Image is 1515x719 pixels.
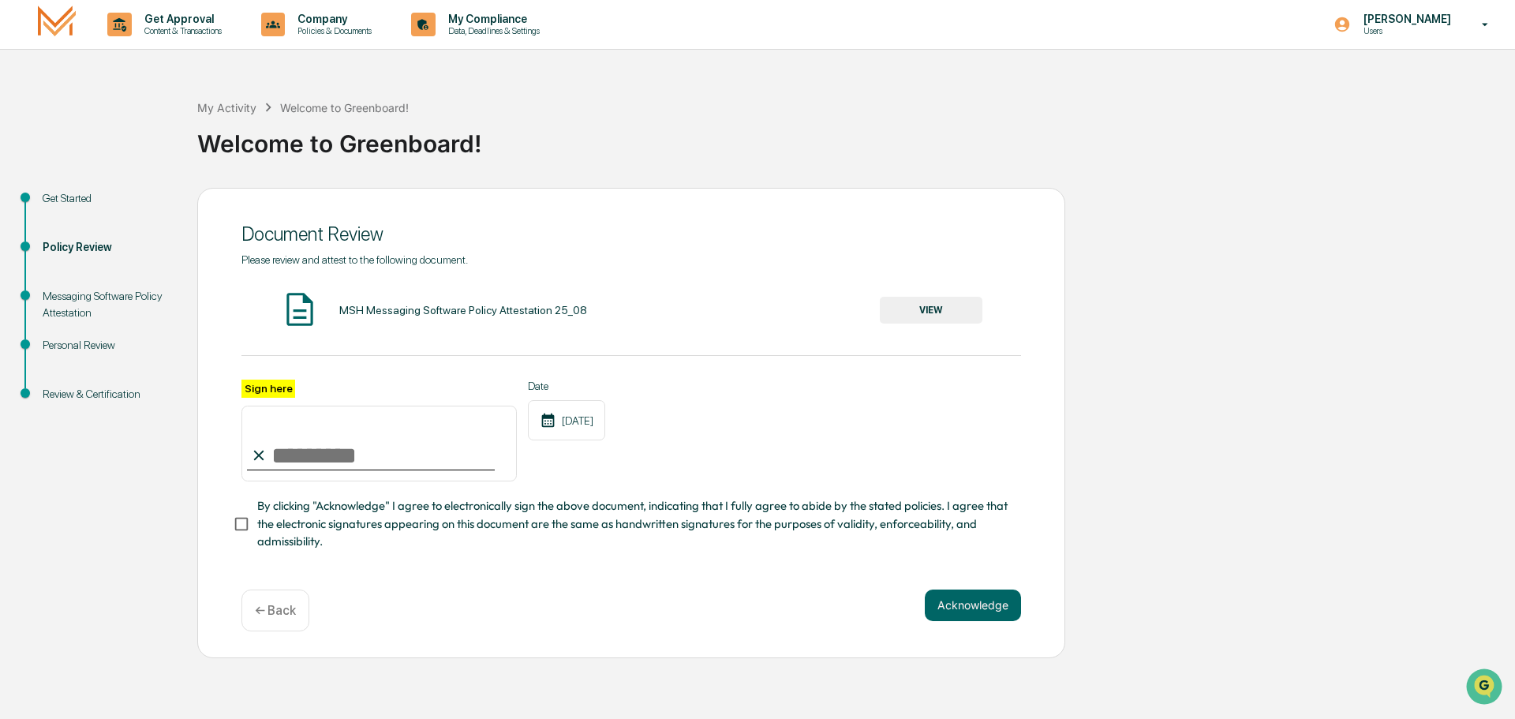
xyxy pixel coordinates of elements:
div: 🖐️ [16,200,28,213]
div: Get Started [43,190,172,207]
div: Messaging Software Policy Attestation [43,288,172,321]
span: Data Lookup [32,229,99,245]
div: We're available if you need us! [54,137,200,149]
img: Document Icon [280,290,320,329]
img: 1746055101610-c473b297-6a78-478c-a979-82029cc54cd1 [16,121,44,149]
span: Pylon [157,268,191,279]
span: Preclearance [32,199,102,215]
div: 🔎 [16,230,28,243]
div: MSH Messaging Software Policy Attestation 25_08 [339,304,587,316]
p: Get Approval [132,13,230,25]
a: 🖐️Preclearance [9,193,108,221]
div: Welcome to Greenboard! [197,117,1507,158]
label: Date [528,380,605,392]
div: Start new chat [54,121,259,137]
a: 🗄️Attestations [108,193,202,221]
p: My Compliance [436,13,548,25]
p: Users [1351,25,1459,36]
button: Start new chat [268,125,287,144]
p: Policies & Documents [285,25,380,36]
p: [PERSON_NAME] [1351,13,1459,25]
div: Review & Certification [43,386,172,403]
div: Document Review [241,223,1021,245]
p: ← Back [255,603,296,618]
div: 🗄️ [114,200,127,213]
div: [DATE] [528,400,605,440]
div: Personal Review [43,337,172,354]
button: VIEW [880,297,982,324]
a: 🔎Data Lookup [9,223,106,251]
a: Powered byPylon [111,267,191,279]
span: By clicking "Acknowledge" I agree to electronically sign the above document, indicating that I fu... [257,497,1008,550]
span: Please review and attest to the following document. [241,253,468,266]
p: Company [285,13,380,25]
label: Sign here [241,380,295,398]
p: How can we help? [16,33,287,58]
img: logo [38,6,76,43]
iframe: Open customer support [1464,667,1507,710]
div: Welcome to Greenboard! [280,101,409,114]
p: Data, Deadlines & Settings [436,25,548,36]
div: Policy Review [43,239,172,256]
p: Content & Transactions [132,25,230,36]
button: Acknowledge [925,590,1021,621]
div: My Activity [197,101,256,114]
span: Attestations [130,199,196,215]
